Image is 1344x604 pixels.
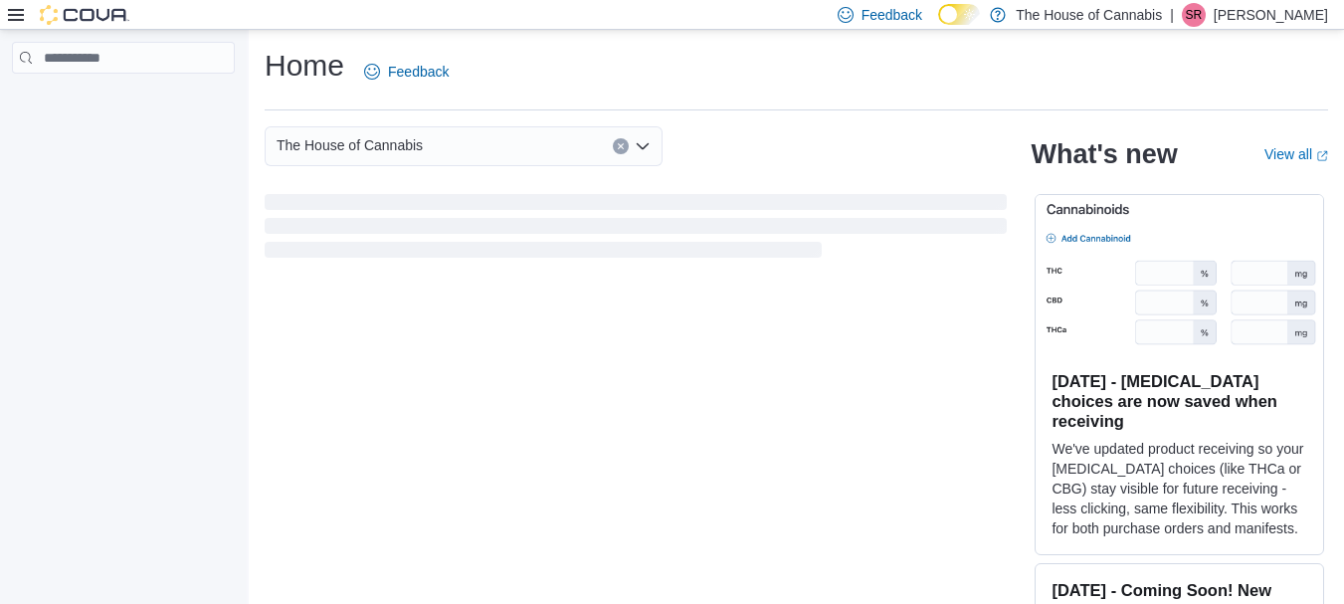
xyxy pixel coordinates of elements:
span: Loading [265,198,1007,262]
svg: External link [1316,150,1328,162]
h1: Home [265,46,344,86]
span: SR [1186,3,1203,27]
button: Clear input [613,138,629,154]
h2: What's new [1031,138,1177,170]
p: The House of Cannabis [1016,3,1162,27]
h3: [DATE] - [MEDICAL_DATA] choices are now saved when receiving [1052,371,1307,431]
a: View allExternal link [1264,146,1328,162]
input: Dark Mode [938,4,980,25]
p: We've updated product receiving so your [MEDICAL_DATA] choices (like THCa or CBG) stay visible fo... [1052,439,1307,538]
p: [PERSON_NAME] [1214,3,1328,27]
span: Dark Mode [938,25,939,26]
a: Feedback [356,52,457,92]
button: Open list of options [635,138,651,154]
span: The House of Cannabis [277,133,423,157]
span: Feedback [862,5,922,25]
nav: Complex example [12,78,235,125]
div: Stephano Ramos-Lavayen [1182,3,1206,27]
img: Cova [40,5,129,25]
p: | [1170,3,1174,27]
span: Feedback [388,62,449,82]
